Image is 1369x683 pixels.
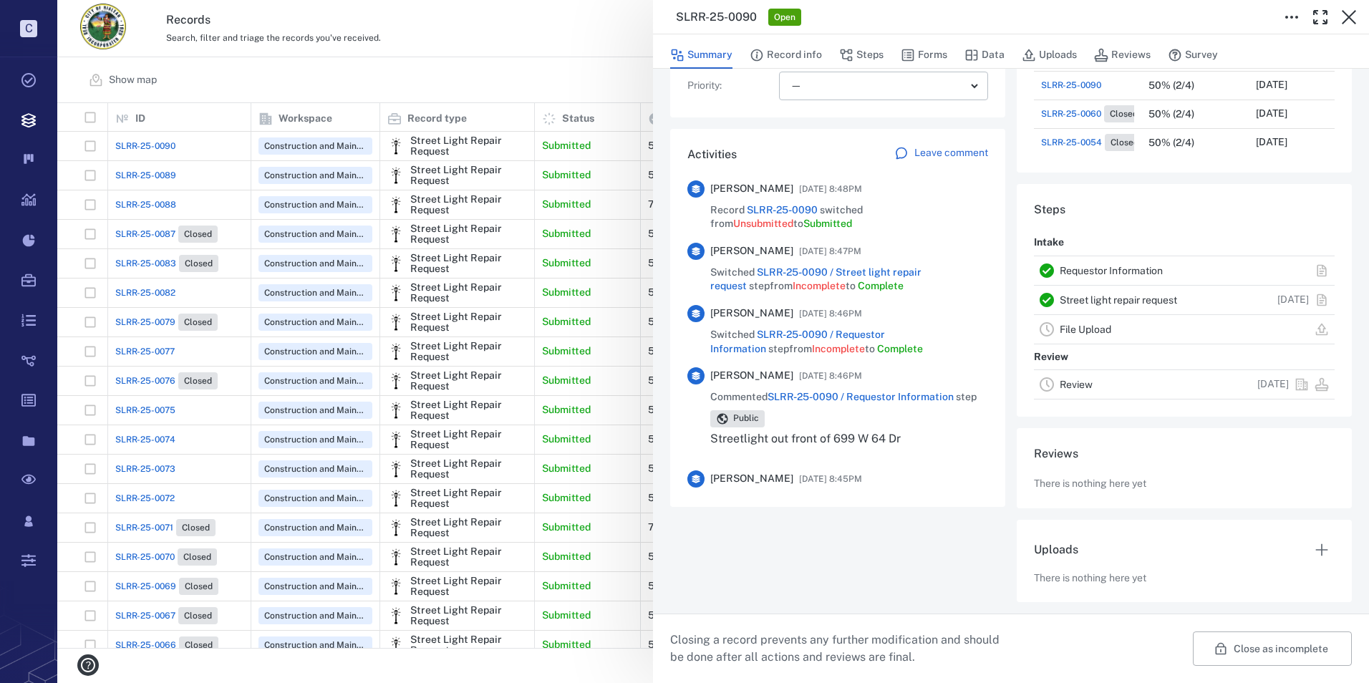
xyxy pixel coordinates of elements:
span: [PERSON_NAME] [710,244,793,258]
span: [PERSON_NAME] [710,369,793,383]
span: SLRR-25-0060 [1041,107,1101,120]
p: Review [1034,344,1068,370]
p: [DATE] [1256,107,1287,121]
button: Steps [839,42,884,69]
span: [PERSON_NAME] [710,306,793,321]
h6: Reviews [1034,445,1335,462]
p: Streetlight out front of 699 W 64 Dr [710,430,988,447]
p: [DATE] [1277,293,1309,307]
p: [DATE] [1256,78,1287,92]
p: [DATE] [1257,377,1289,392]
div: ActivitiesLeave comment[PERSON_NAME][DATE] 8:48PMRecord SLRR-25-0090 switched fromUnsubmittedtoSu... [670,129,1005,518]
span: Help [32,10,62,23]
h6: Activities [687,146,737,163]
a: Leave comment [894,146,988,163]
span: Incomplete [812,343,865,354]
span: Submitted [803,218,852,229]
p: Leave comment [914,146,988,160]
button: Record info [750,42,822,69]
a: SLRR-25-0054Closed [1041,134,1144,151]
p: There is nothing here yet [1034,571,1146,586]
button: Forms [901,42,947,69]
span: Complete [858,280,904,291]
span: [PERSON_NAME] [710,472,793,486]
span: Commented step [710,390,977,405]
a: SLRR-25-0090 / Street light repair request [710,266,921,292]
span: Switched step from to [710,266,988,294]
h6: Steps [1034,201,1335,218]
p: Priority : [687,79,773,93]
button: Toggle Fullscreen [1306,3,1335,32]
span: Closed [1107,108,1141,120]
button: Data [964,42,1005,69]
button: Uploads [1022,42,1077,69]
span: Closed [1108,137,1141,149]
span: [DATE] 8:45PM [799,470,862,488]
button: Survey [1168,42,1218,69]
h3: SLRR-25-0090 [676,9,757,26]
p: Intake [1034,230,1064,256]
span: [DATE] 8:47PM [799,243,861,260]
span: SLRR-25-0054 [1041,136,1102,149]
span: [PERSON_NAME] [710,182,793,196]
a: Requestor Information [1060,265,1163,276]
button: Summary [670,42,732,69]
a: SLRR-25-0090 / Requestor Information [768,391,954,402]
button: Close as incomplete [1193,631,1352,666]
div: 50% (2/4) [1148,137,1194,148]
span: [DATE] 8:48PM [799,180,862,198]
div: StepsIntakeRequestor InformationStreet light repair request[DATE]File UploadReviewReview[DATE] [1017,184,1352,428]
p: Closing a record prevents any further modification and should be done after all actions and revie... [670,631,1011,666]
span: Open [771,11,798,24]
span: Record switched from to [710,203,988,231]
span: Unsubmitted [733,218,793,229]
div: 50% (2/4) [1148,109,1194,120]
a: Street light repair request [1060,294,1177,306]
div: UploadsThere is nothing here yet [1017,520,1352,614]
p: There is nothing here yet [1034,477,1146,491]
span: [DATE] 8:46PM [799,305,862,322]
div: — [790,77,965,94]
a: SLRR-25-0060Closed [1041,105,1143,122]
span: Incomplete [793,280,846,291]
a: Review [1060,379,1093,390]
a: File Upload [1060,324,1111,335]
button: Toggle to Edit Boxes [1277,3,1306,32]
span: Switched step from to [710,328,988,356]
a: SLRR-25-0090 [1041,79,1101,92]
button: Reviews [1094,42,1151,69]
span: [DATE] 8:46PM [799,367,862,384]
span: Public [730,412,762,425]
div: ReviewsThere is nothing here yet [1017,428,1352,520]
h6: Uploads [1034,541,1078,558]
a: SLRR-25-0090 [747,204,818,215]
p: C [20,20,37,37]
button: Close [1335,3,1363,32]
a: SLRR-25-0090 / Requestor Information [710,329,885,354]
div: 50% (2/4) [1148,80,1194,91]
span: Complete [877,343,923,354]
p: [DATE] [1256,135,1287,150]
